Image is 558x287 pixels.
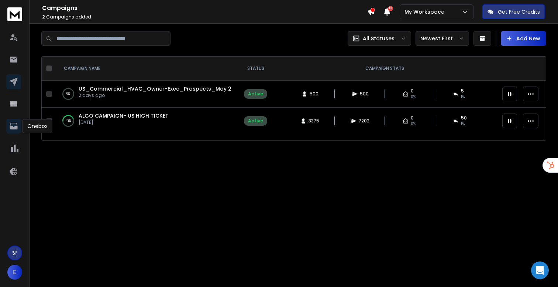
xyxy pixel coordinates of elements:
span: 1 % [461,94,465,100]
a: US_Commercial_HVAC_Owner-Exec_Prospects_May 2025 [79,85,241,92]
span: 500 [360,91,369,97]
button: Add New [501,31,546,46]
a: ALGO CAMPAIGN- US HIGH TICKET [79,112,169,119]
p: 0 % [66,90,70,98]
div: Onebox [23,119,52,133]
div: Active [248,91,263,97]
p: [DATE] [79,119,169,125]
span: 0 [411,88,414,94]
span: 0% [411,94,416,100]
span: 7202 [359,118,369,124]
span: 50 [461,115,467,121]
td: 43%ALGO CAMPAIGN- US HIGH TICKET[DATE] [55,108,240,135]
td: 0%US_Commercial_HVAC_Owner-Exec_Prospects_May 20252 days ago [55,81,240,108]
h1: Campaigns [42,4,367,13]
p: 2 days ago [79,92,232,98]
span: 3375 [309,118,319,124]
div: Active [248,118,263,124]
img: logo [7,7,22,21]
p: Get Free Credits [498,8,540,16]
span: 500 [310,91,318,97]
p: All Statuses [363,35,395,42]
th: CAMPAIGN STATS [272,57,498,81]
span: 0 [411,115,414,121]
span: 12 [388,6,393,11]
p: 43 % [66,117,71,125]
span: 2 [42,14,45,20]
p: My Workspace [404,8,447,16]
button: E [7,265,22,280]
span: 1 % [461,121,465,127]
p: Campaigns added [42,14,367,20]
th: CAMPAIGN NAME [55,57,240,81]
button: Newest First [416,31,469,46]
button: Get Free Credits [482,4,545,19]
span: 5 [461,88,464,94]
th: STATUS [240,57,272,81]
div: Open Intercom Messenger [531,261,549,279]
span: 0% [411,121,416,127]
